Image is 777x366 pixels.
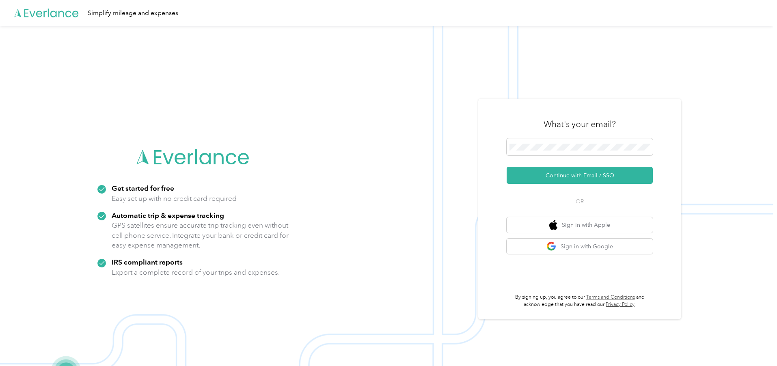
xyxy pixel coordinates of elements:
[112,258,183,266] strong: IRS compliant reports
[507,294,653,308] p: By signing up, you agree to our and acknowledge that you have read our .
[507,239,653,254] button: google logoSign in with Google
[112,267,280,278] p: Export a complete record of your trips and expenses.
[88,8,178,18] div: Simplify mileage and expenses
[606,301,635,308] a: Privacy Policy
[586,294,635,300] a: Terms and Conditions
[546,241,557,252] img: google logo
[544,118,616,130] h3: What's your email?
[112,184,174,192] strong: Get started for free
[507,167,653,184] button: Continue with Email / SSO
[565,197,594,206] span: OR
[112,211,224,220] strong: Automatic trip & expense tracking
[507,217,653,233] button: apple logoSign in with Apple
[549,220,557,230] img: apple logo
[112,220,289,250] p: GPS satellites ensure accurate trip tracking even without cell phone service. Integrate your bank...
[112,194,237,204] p: Easy set up with no credit card required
